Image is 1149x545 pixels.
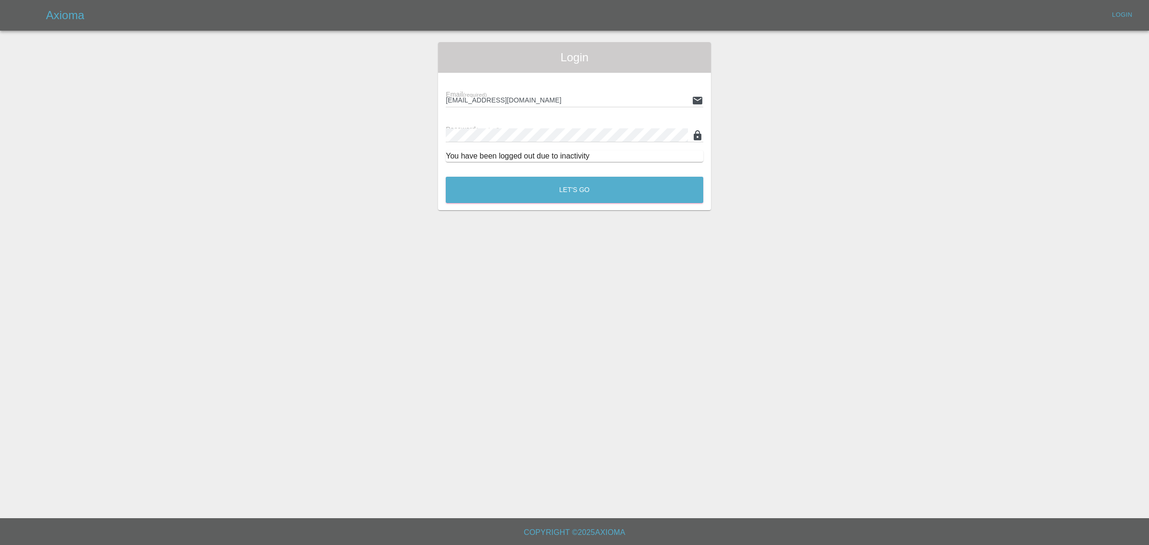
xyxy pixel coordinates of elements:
[446,50,703,65] span: Login
[8,526,1141,539] h6: Copyright © 2025 Axioma
[476,127,500,133] small: (required)
[1107,8,1138,23] a: Login
[446,125,499,133] span: Password
[463,92,487,98] small: (required)
[46,8,84,23] h5: Axioma
[446,177,703,203] button: Let's Go
[446,150,703,162] div: You have been logged out due to inactivity
[446,91,486,98] span: Email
